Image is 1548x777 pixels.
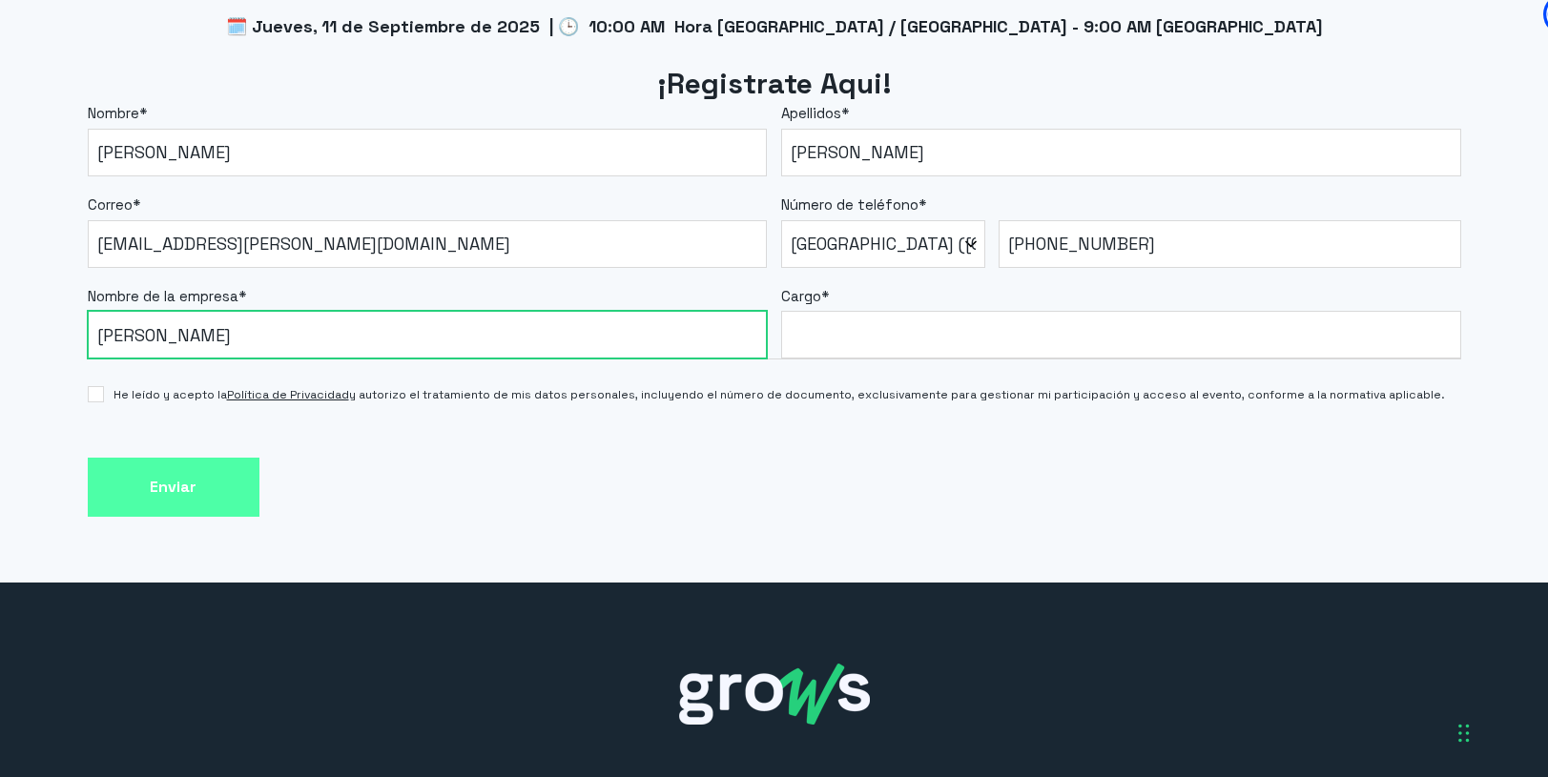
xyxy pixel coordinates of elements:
[226,15,1323,37] span: 🗓️ Jueves, 11 de Septiembre de 2025 | 🕒 10:00 AM Hora [GEOGRAPHIC_DATA] / [GEOGRAPHIC_DATA] - 9:0...
[781,104,841,122] span: Apellidos
[88,287,238,305] span: Nombre de la empresa
[679,664,870,725] img: grows-white_1
[781,287,821,305] span: Cargo
[1205,510,1548,777] iframe: Chat Widget
[1205,510,1548,777] div: Widget de chat
[114,386,1445,403] span: He leído y acepto la y autorizo el tratamiento de mis datos personales, incluyendo el número de d...
[88,195,133,214] span: Correo
[88,458,259,518] input: Enviar
[227,387,349,402] a: Política de Privacidad
[1458,705,1470,762] div: Arrastrar
[88,65,1461,104] h2: ¡Registrate Aqui!
[781,195,918,214] span: Número de teléfono
[88,104,139,122] span: Nombre
[88,386,104,402] input: He leído y acepto laPolítica de Privacidady autorizo el tratamiento de mis datos personales, incl...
